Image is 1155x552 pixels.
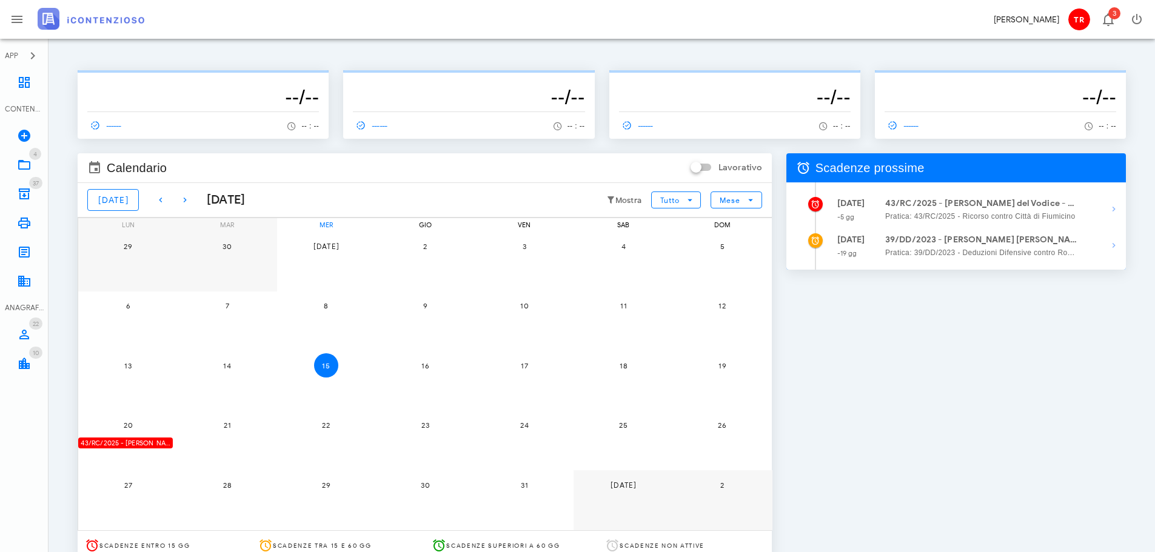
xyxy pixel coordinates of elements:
[314,353,338,377] button: 15
[815,158,925,178] span: Scadenze prossime
[107,158,167,178] span: Calendario
[116,353,140,377] button: 13
[375,218,475,231] div: gio
[611,361,635,370] span: 18
[87,75,319,85] p: --------------
[719,196,740,205] span: Mese
[413,234,437,258] button: 2
[885,233,1078,247] strong: 39/DD/2023 - [PERSON_NAME] [PERSON_NAME] - Impugnare la Decisione del Giudice (Favorevole)
[215,242,239,251] span: 30
[314,473,338,497] button: 29
[116,421,140,430] span: 20
[33,150,37,158] span: 4
[619,75,851,85] p: --------------
[611,413,635,437] button: 25
[610,481,637,490] span: [DATE]
[116,473,140,497] button: 27
[197,191,246,209] div: [DATE]
[215,353,239,377] button: 14
[885,197,1078,210] strong: 43/RC/2025 - [PERSON_NAME] del Vodice - Deposita la Costituzione in [GEOGRAPHIC_DATA]
[710,361,734,370] span: 19
[215,294,239,318] button: 7
[314,421,338,430] span: 22
[413,473,437,497] button: 30
[512,301,537,310] span: 10
[313,242,340,251] span: [DATE]
[615,196,642,205] small: Mostra
[116,242,140,251] span: 29
[512,361,537,370] span: 17
[413,413,437,437] button: 23
[833,122,851,130] span: -- : --
[567,122,585,130] span: -- : --
[353,120,388,131] span: ------
[33,320,39,328] span: 22
[413,481,437,490] span: 30
[710,473,734,497] button: 2
[78,218,178,231] div: lun
[29,177,42,189] span: Distintivo
[314,301,338,310] span: 8
[710,413,734,437] button: 26
[837,198,865,208] strong: [DATE]
[5,302,44,313] div: ANAGRAFICA
[512,473,537,497] button: 31
[273,542,371,550] span: Scadenze tra 15 e 60 gg
[885,210,1078,222] span: Pratica: 43/RC/2025 - Ricorso contro Città di Fiumicino
[116,481,140,490] span: 27
[837,249,857,258] small: -19 gg
[215,481,239,490] span: 28
[611,242,635,251] span: 4
[116,361,140,370] span: 13
[116,413,140,437] button: 20
[413,301,437,310] span: 9
[885,117,925,134] a: ------
[512,234,537,258] button: 3
[1068,8,1090,30] span: TR
[611,234,635,258] button: 4
[87,85,319,109] h3: --/--
[619,85,851,109] h3: --/--
[29,347,42,359] span: Distintivo
[215,361,239,370] span: 14
[78,437,173,449] div: 43/RC/2025 - [PERSON_NAME] del Vodice - Deposita la Costituzione in [GEOGRAPHIC_DATA]
[885,247,1078,259] span: Pratica: 39/DD/2023 - Deduzioni Difensive contro Roma Capitale Dipartimento Risorse Economiche Di...
[413,421,437,430] span: 23
[301,122,319,130] span: -- : --
[711,191,762,208] button: Mese
[837,234,865,245] strong: [DATE]
[314,413,338,437] button: 22
[1102,233,1126,258] button: Mostra dettagli
[710,301,734,310] span: 12
[353,85,584,109] h3: --/--
[611,301,635,310] span: 11
[314,361,338,370] span: 15
[87,117,127,134] a: ------
[1093,5,1122,34] button: Distintivo
[512,413,537,437] button: 24
[672,218,772,231] div: dom
[99,542,190,550] span: Scadenze entro 15 gg
[1102,197,1126,221] button: Mostra dettagli
[314,294,338,318] button: 8
[885,75,1116,85] p: --------------
[29,148,41,160] span: Distintivo
[710,294,734,318] button: 12
[710,421,734,430] span: 26
[215,234,239,258] button: 30
[413,294,437,318] button: 9
[512,353,537,377] button: 17
[215,473,239,497] button: 28
[413,361,437,370] span: 16
[5,104,44,115] div: CONTENZIOSO
[116,234,140,258] button: 29
[611,294,635,318] button: 11
[38,8,144,30] img: logo-text-2x.png
[475,218,574,231] div: ven
[718,162,762,174] label: Lavorativo
[177,218,276,231] div: mar
[1064,5,1093,34] button: TR
[33,349,39,357] span: 10
[87,120,122,131] span: ------
[710,353,734,377] button: 19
